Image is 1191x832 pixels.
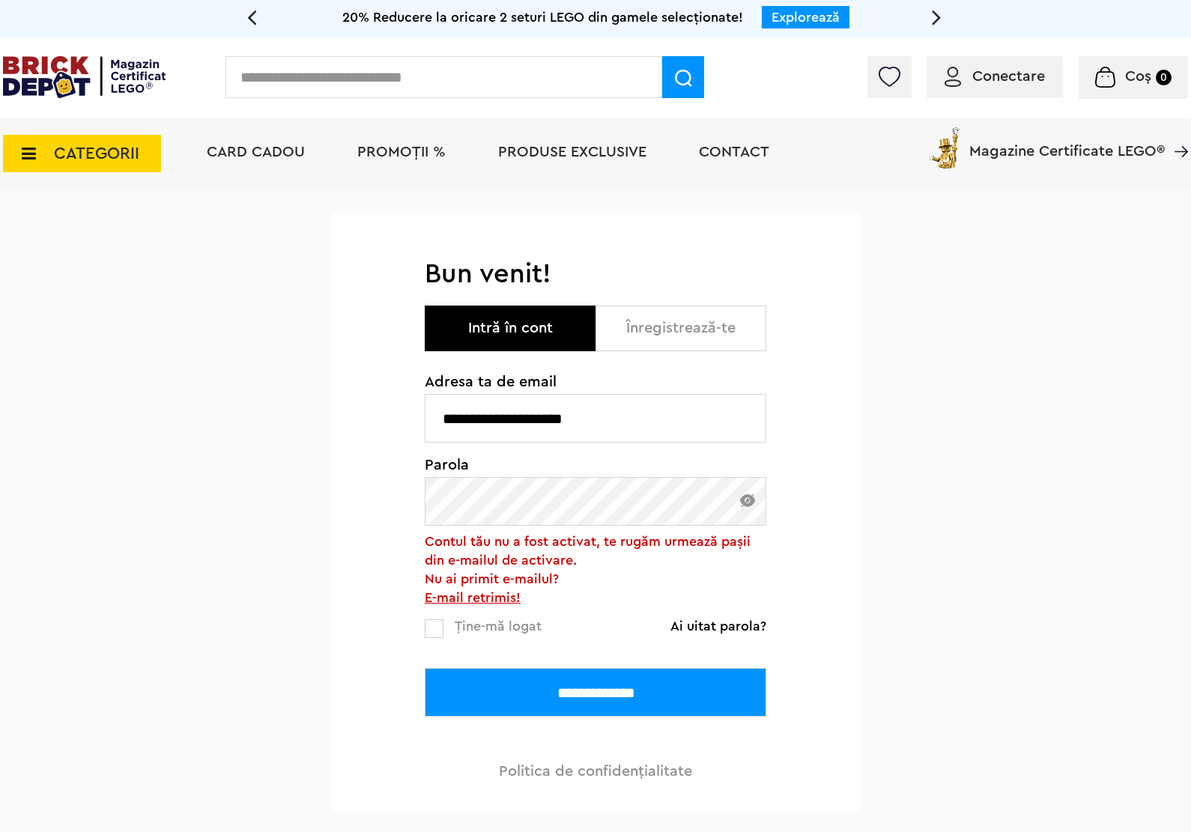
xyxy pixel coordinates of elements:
span: CATEGORII [54,145,139,162]
a: Politica de confidenţialitate [499,764,692,779]
p: Nu ai primit e-mailul? [425,570,766,589]
span: Parola [425,458,766,473]
a: Conectare [945,69,1045,84]
a: Contact [699,145,769,160]
a: Magazine Certificate LEGO® [1165,124,1188,139]
span: Adresa ta de email [425,374,766,389]
h1: Bun venit! [425,258,766,291]
span: Ține-mă logat [455,619,542,633]
p: E-mail retrimis! [425,589,766,607]
span: Conectare [972,69,1045,84]
span: 20% Reducere la oricare 2 seturi LEGO din gamele selecționate! [342,10,743,24]
a: PROMOȚII % [357,145,446,160]
span: Magazine Certificate LEGO® [969,124,1165,159]
span: Coș [1125,69,1151,84]
a: Card Cadou [207,145,305,160]
a: Ai uitat parola? [670,619,766,634]
small: 0 [1156,70,1172,85]
button: Înregistrează-te [595,306,766,351]
button: Intră în cont [425,306,595,351]
a: Produse exclusive [498,145,646,160]
a: Explorează [772,10,840,24]
div: Contul tău nu a fost activat, te rugăm urmează pașii din e-mailul de activare. [425,532,766,607]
